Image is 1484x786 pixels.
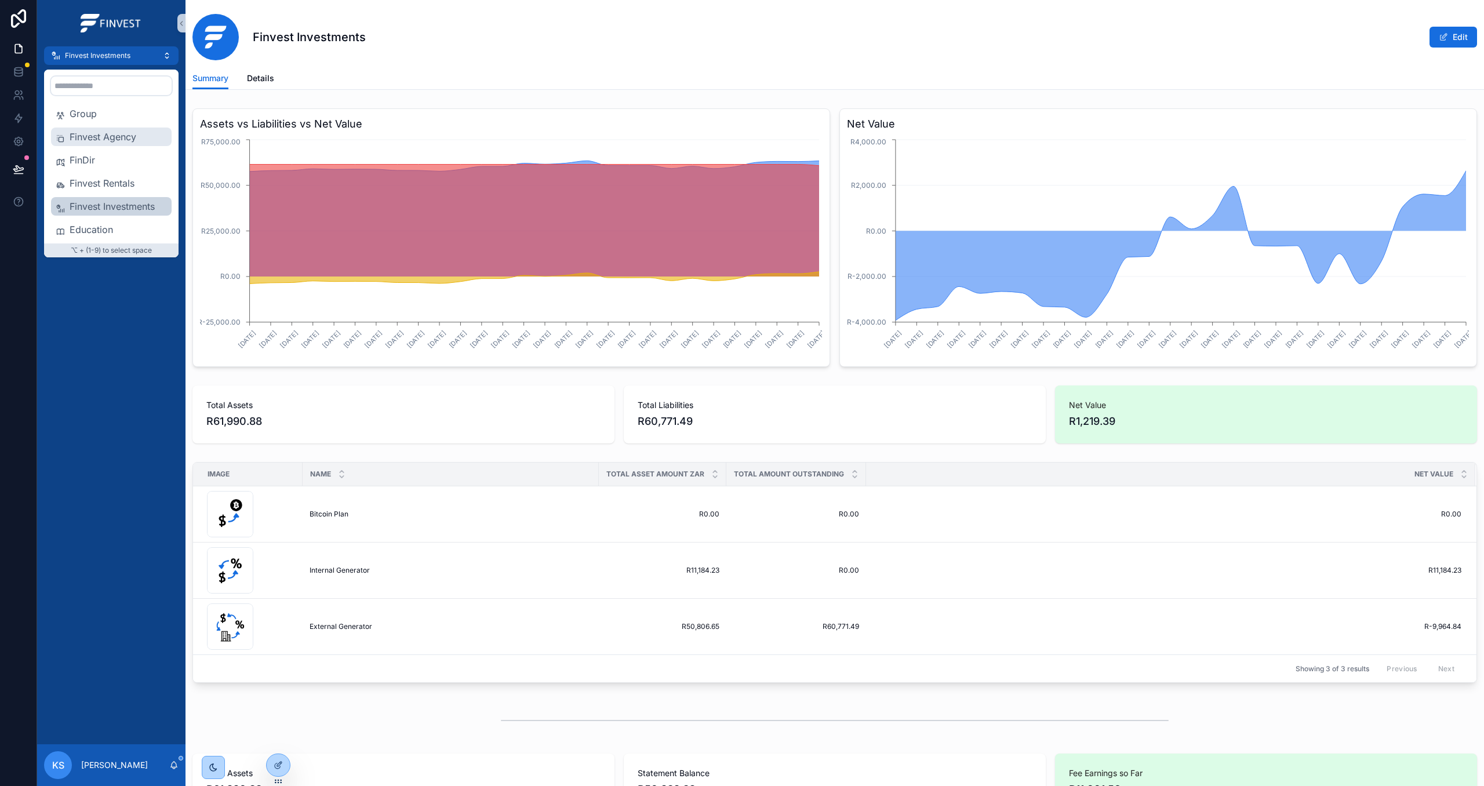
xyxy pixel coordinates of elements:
span: Summary [192,72,228,84]
h1: Finvest Investments [253,29,366,45]
a: Summary [192,68,228,90]
text: [DATE] [448,329,468,350]
text: [DATE] [1432,329,1453,350]
text: [DATE] [904,329,925,350]
a: R-9,964.84 [867,622,1461,631]
h3: Net Value [847,116,1470,132]
span: Details [247,72,274,84]
span: KS [52,758,64,772]
text: [DATE] [722,329,743,350]
span: Net Value [1414,470,1453,479]
span: Education [70,223,167,236]
span: R11,184.23 [606,566,719,575]
text: [DATE] [553,329,574,350]
tspan: R-25,000.00 [198,318,241,326]
span: R0.00 [733,566,859,575]
div: chart [200,137,823,359]
text: [DATE] [595,329,616,350]
text: [DATE] [1157,329,1178,350]
text: [DATE] [1030,329,1051,350]
p: [PERSON_NAME] [81,759,148,771]
text: [DATE] [1052,329,1072,350]
text: [DATE] [1326,329,1347,350]
text: [DATE] [363,329,384,350]
text: [DATE] [279,329,300,350]
text: [DATE] [764,329,785,350]
text: [DATE] [637,329,658,350]
div: chart [847,137,1470,359]
text: [DATE] [257,329,278,350]
p: ⌥ + (1-9) to select space [44,243,179,257]
text: [DATE] [426,329,447,350]
span: Total Assets [206,399,601,411]
text: [DATE] [700,329,721,350]
text: [DATE] [1390,329,1410,350]
span: FinDir [70,153,167,167]
text: [DATE] [300,329,321,350]
text: [DATE] [490,329,511,350]
text: [DATE] [925,329,945,350]
span: Finvest Investments [70,199,167,213]
span: Image [208,470,230,479]
text: [DATE] [1220,329,1241,350]
tspan: R50,000.00 [201,181,241,190]
text: [DATE] [237,329,257,350]
text: [DATE] [1284,329,1305,350]
text: [DATE] [1179,329,1199,350]
button: Edit [1430,27,1477,48]
a: R0.00 [606,510,719,519]
text: [DATE] [1410,329,1431,350]
text: [DATE] [882,329,903,350]
span: Finvest Agency [70,130,167,144]
span: Finvest Investments [65,51,130,60]
text: [DATE] [679,329,700,350]
text: [DATE] [532,329,552,350]
span: Statement Balance [638,767,1032,779]
span: Internal Generator [310,566,370,575]
text: [DATE] [1347,329,1368,350]
text: [DATE] [1369,329,1390,350]
span: Showing 3 of 3 results [1296,664,1369,674]
text: [DATE] [321,329,341,350]
span: Name [310,470,331,479]
button: Finvest Investments [44,46,179,65]
text: [DATE] [946,329,967,350]
text: [DATE] [1115,329,1136,350]
text: [DATE] [405,329,426,350]
div: scrollable content [37,65,185,132]
text: [DATE] [967,329,988,350]
tspan: R75,000.00 [201,137,241,146]
h3: Assets vs Liabilities vs Net Value [200,116,823,132]
text: [DATE] [574,329,595,350]
text: [DATE] [659,329,679,350]
span: Total Asset Amount ZAR [606,470,704,479]
text: [DATE] [511,329,532,350]
a: R11,184.23 [867,566,1461,575]
text: [DATE] [785,329,806,350]
text: [DATE] [1009,329,1030,350]
text: [DATE] [1136,329,1157,350]
a: R0.00 [733,510,859,519]
text: [DATE] [616,329,637,350]
a: External Generator [310,622,592,631]
text: [DATE] [384,329,405,350]
text: [DATE] [1453,329,1474,350]
text: [DATE] [988,329,1009,350]
img: App logo [81,14,142,32]
tspan: R0.00 [866,227,886,235]
a: Bitcoin Plan [310,510,592,519]
span: Group [70,107,167,121]
span: Net Value [1069,399,1463,411]
a: R0.00 [867,510,1461,519]
tspan: R25,000.00 [201,227,241,235]
text: [DATE] [743,329,763,350]
tspan: R-2,000.00 [848,272,886,281]
text: [DATE] [1094,329,1115,350]
tspan: R2,000.00 [851,181,886,190]
span: R61,990.88 [206,413,601,430]
text: [DATE] [1242,329,1263,350]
